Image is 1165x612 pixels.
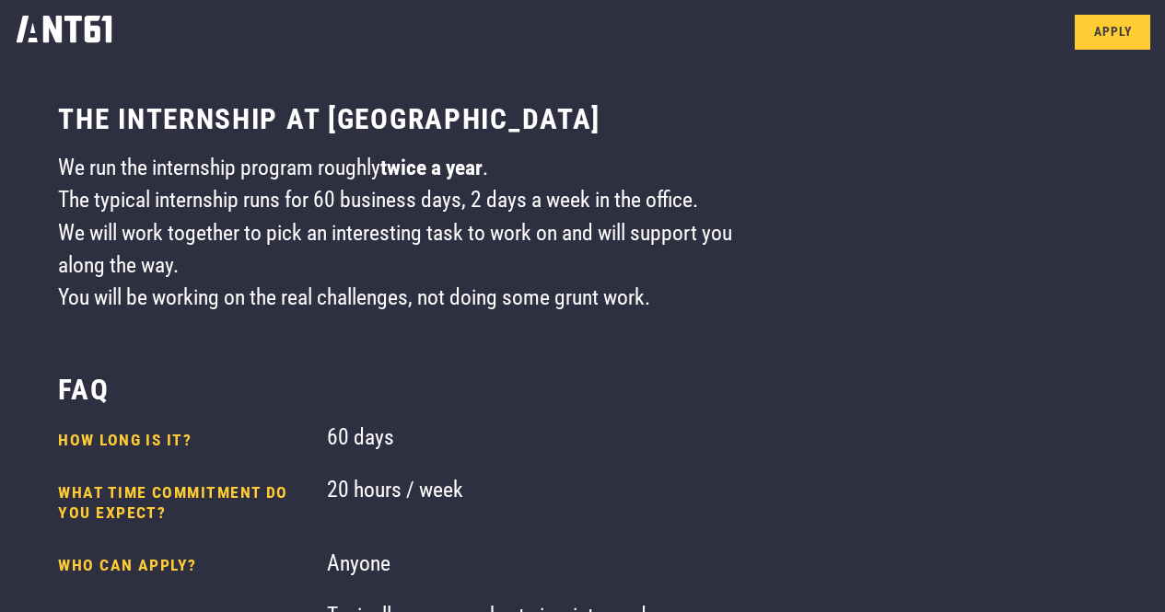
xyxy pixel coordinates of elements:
h4: How long is it? [58,431,313,451]
h3: FAQ [58,372,109,408]
h3: The internship at [GEOGRAPHIC_DATA] [58,101,600,137]
div: We run the internship program roughly . The typical internship runs for 60 business days, 2 days ... [58,152,751,314]
h4: What time commitment do you expect? [58,483,313,524]
a: Apply [1075,15,1150,50]
div: Anyone [327,548,751,586]
div: 20 hours / week [327,474,751,533]
strong: twice a year [380,155,483,180]
h4: Who can apply? [58,556,313,576]
div: 60 days [327,421,751,460]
